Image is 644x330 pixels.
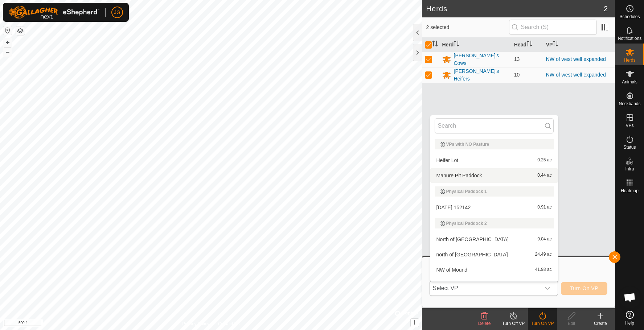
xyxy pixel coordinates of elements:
li: Manure Pit Paddock [430,168,558,183]
input: Search (S) [509,20,597,35]
span: VPs [625,123,633,128]
div: Create [586,320,615,327]
span: i [414,319,415,326]
a: NW of west well expanded [546,56,606,62]
span: North of [GEOGRAPHIC_DATA] [436,237,509,242]
h2: Herds [426,4,604,13]
span: Heifer Lot [436,158,459,163]
span: Turn On VP [570,285,598,291]
div: Physical Paddock 1 [440,189,548,194]
a: Privacy Policy [182,321,209,327]
span: JG [114,9,120,16]
span: Select VP [430,281,540,296]
span: Notifications [618,36,641,41]
th: Herd [439,38,511,52]
a: Open chat [619,286,641,308]
span: NW of Mound [436,267,468,272]
span: Help [625,321,634,325]
button: Reset Map [3,26,12,35]
a: Help [615,308,644,328]
div: Physical Paddock 2 [440,221,548,226]
span: Neckbands [619,102,640,106]
a: NW of west well expanded [546,72,606,78]
button: + [3,38,12,47]
li: North of Green Rd [430,232,558,247]
span: Status [623,145,636,149]
span: 9.04 ac [537,237,551,242]
span: 13 [514,56,520,62]
span: Schedules [619,15,640,19]
span: 0.91 ac [537,205,551,210]
span: 2 selected [426,24,509,31]
li: NW of west well [430,278,558,292]
div: dropdown trigger [540,281,555,296]
img: Gallagher Logo [9,6,99,19]
span: 0.44 ac [537,173,551,178]
div: Edit [557,320,586,327]
span: 2 [604,3,608,14]
p-sorticon: Activate to sort [553,42,558,48]
span: Herds [624,58,635,62]
p-sorticon: Activate to sort [454,42,459,48]
span: 24.49 ac [535,252,551,257]
div: [PERSON_NAME]'s Cows [454,52,508,67]
p-sorticon: Activate to sort [432,42,438,48]
div: Turn On VP [528,320,557,327]
li: NW of Mound [430,263,558,277]
button: Map Layers [16,26,25,35]
th: Head [511,38,543,52]
span: Manure Pit Paddock [436,173,482,178]
button: Turn On VP [561,282,607,295]
th: VP [543,38,615,52]
button: – [3,48,12,56]
span: 10 [514,72,520,78]
span: north of [GEOGRAPHIC_DATA] [436,252,508,257]
span: Animals [622,80,637,84]
li: Heifer Lot [430,153,558,168]
p-sorticon: Activate to sort [526,42,532,48]
div: [PERSON_NAME]'s Heifers [454,67,508,83]
span: Heatmap [621,189,639,193]
button: i [411,319,419,327]
div: Turn Off VP [499,320,528,327]
span: Infra [625,167,634,171]
span: [DATE] 152142 [436,205,471,210]
li: 2025-07-07 152142 [430,200,558,215]
a: Contact Us [218,321,239,327]
span: Delete [478,321,491,326]
span: 0.25 ac [537,158,551,163]
span: 41.93 ac [535,267,551,272]
div: VPs with NO Pasture [440,142,548,147]
li: north of mound field [430,247,558,262]
input: Search [435,118,554,133]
